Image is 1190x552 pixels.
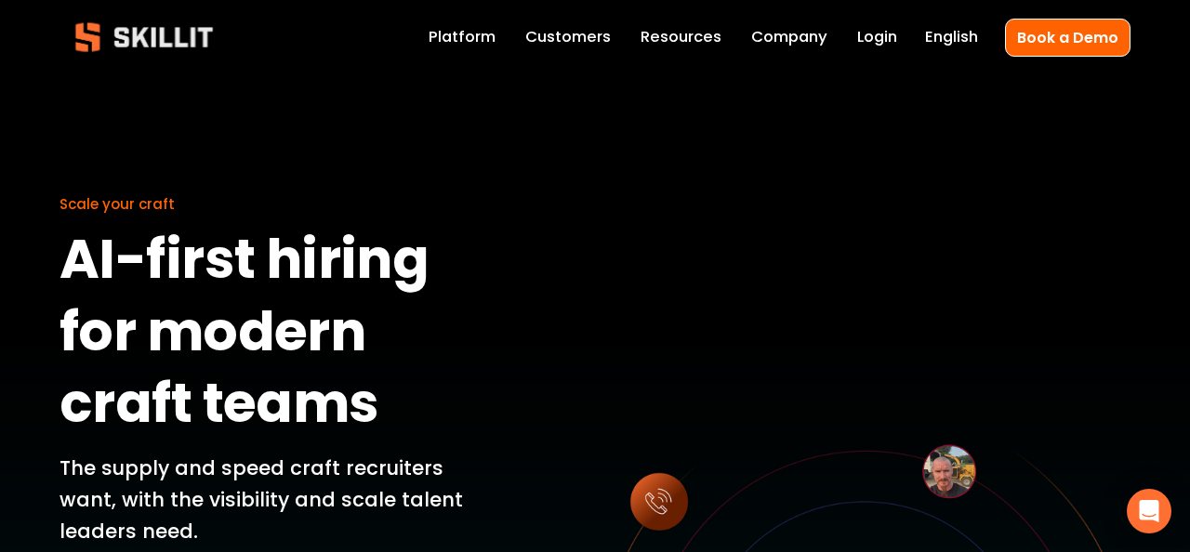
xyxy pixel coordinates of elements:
[59,453,500,547] p: The supply and speed craft recruiters want, with the visibility and scale talent leaders need.
[857,24,897,50] a: Login
[925,24,978,50] div: language picker
[59,194,175,214] span: Scale your craft
[641,26,721,49] span: Resources
[525,24,611,50] a: Customers
[1005,19,1130,57] a: Book a Demo
[751,24,827,50] a: Company
[429,24,496,50] a: Platform
[925,26,978,49] span: English
[59,9,229,65] img: Skillit
[641,24,721,50] a: folder dropdown
[1127,489,1171,533] div: Open Intercom Messenger
[59,218,440,454] strong: AI-first hiring for modern craft teams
